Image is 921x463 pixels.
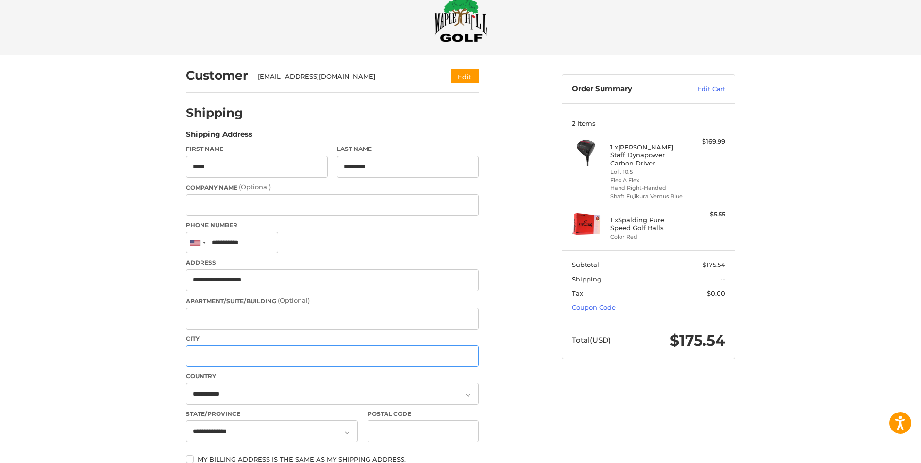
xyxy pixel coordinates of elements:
[186,410,358,418] label: State/Province
[258,72,432,82] div: [EMAIL_ADDRESS][DOMAIN_NAME]
[572,84,676,94] h3: Order Summary
[676,84,725,94] a: Edit Cart
[610,143,685,167] h4: 1 x [PERSON_NAME] Staff Dynapower Carbon Driver
[186,372,479,380] label: Country
[610,168,685,176] li: Loft 10.5
[337,145,479,153] label: Last Name
[707,289,725,297] span: $0.00
[572,335,611,345] span: Total (USD)
[186,232,209,253] div: United States: +1
[186,68,248,83] h2: Customer
[186,105,243,120] h2: Shipping
[610,192,685,200] li: Shaft Fujikura Ventus Blue
[572,275,602,283] span: Shipping
[572,261,599,268] span: Subtotal
[841,437,921,463] iframe: Google Customer Reviews
[720,275,725,283] span: --
[186,221,479,230] label: Phone Number
[278,297,310,304] small: (Optional)
[451,69,479,83] button: Edit
[610,184,685,192] li: Hand Right-Handed
[186,455,479,463] label: My billing address is the same as my shipping address.
[186,296,479,306] label: Apartment/Suite/Building
[572,303,616,311] a: Coupon Code
[610,216,685,232] h4: 1 x Spalding Pure Speed Golf Balls
[572,289,583,297] span: Tax
[687,137,725,147] div: $169.99
[186,334,479,343] label: City
[610,233,685,241] li: Color Red
[239,183,271,191] small: (Optional)
[186,129,252,145] legend: Shipping Address
[670,331,725,349] span: $175.54
[186,258,479,267] label: Address
[687,210,725,219] div: $5.55
[610,176,685,184] li: Flex A Flex
[368,410,479,418] label: Postal Code
[703,261,725,268] span: $175.54
[186,182,479,192] label: Company Name
[186,145,328,153] label: First Name
[572,119,725,127] h3: 2 Items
